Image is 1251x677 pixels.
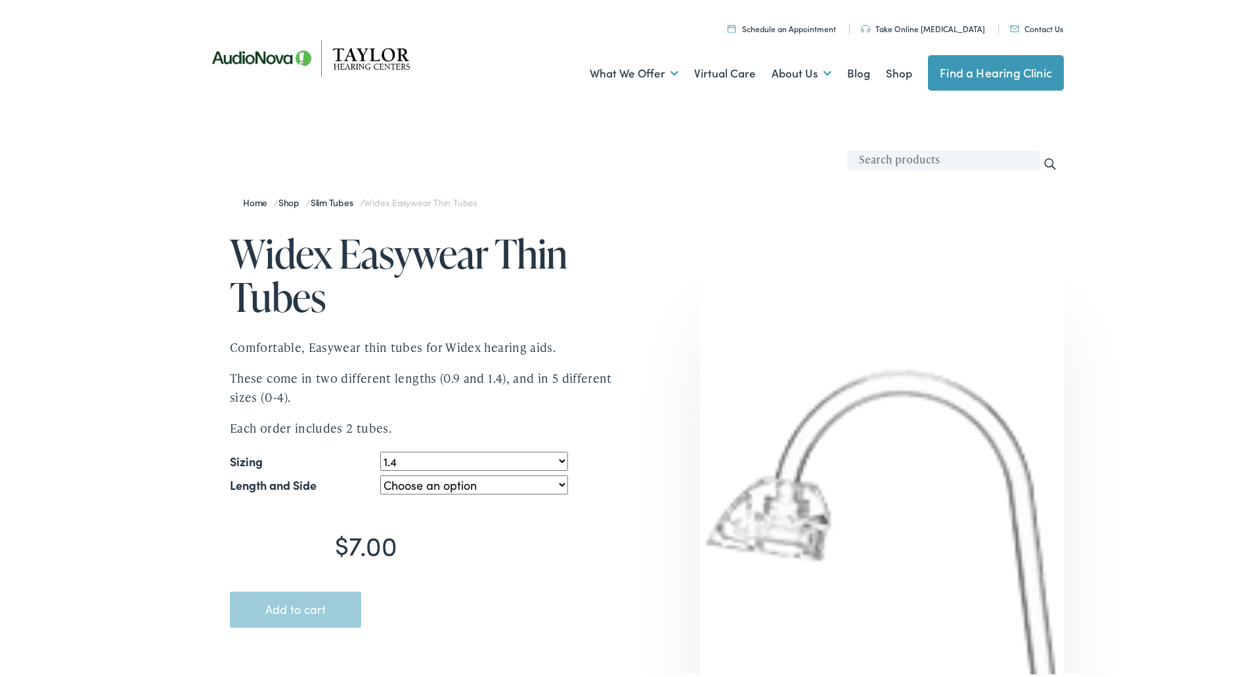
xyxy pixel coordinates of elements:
a: Home [243,193,274,206]
h1: Widex Easywear Thin Tubes [230,229,630,316]
p: These come in two different lengths (0.9 and 1.4), and in 5 different sizes (0-4). [230,366,630,404]
bdi: 7.00 [335,523,397,560]
span: / / / [243,193,477,206]
a: Shop [886,47,912,95]
a: Virtual Care [694,47,756,95]
button: Add to cart [230,589,361,626]
input: Search [1043,154,1057,169]
span: $ [335,523,349,560]
a: What We Offer [590,47,678,95]
a: Shop [278,193,306,206]
a: Slim Tubes [311,193,360,206]
a: Blog [847,47,870,95]
span: Widex Easywear Thin Tubes [364,193,477,206]
label: Length and Side [230,471,317,494]
a: Take Online [MEDICAL_DATA] [861,20,985,32]
label: Sizing [230,447,263,471]
img: utility icon [1010,23,1019,30]
img: utility icon [728,22,735,30]
a: Find a Hearing Clinic [928,53,1064,88]
img: utility icon [861,22,870,30]
a: About Us [772,47,831,95]
a: Contact Us [1010,20,1063,32]
p: Each order includes 2 tubes. [230,416,630,435]
p: Comfortable, Easywear thin tubes for Widex hearing aids. [230,336,630,355]
input: Search products [847,148,1040,167]
a: Schedule an Appointment [728,20,836,32]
